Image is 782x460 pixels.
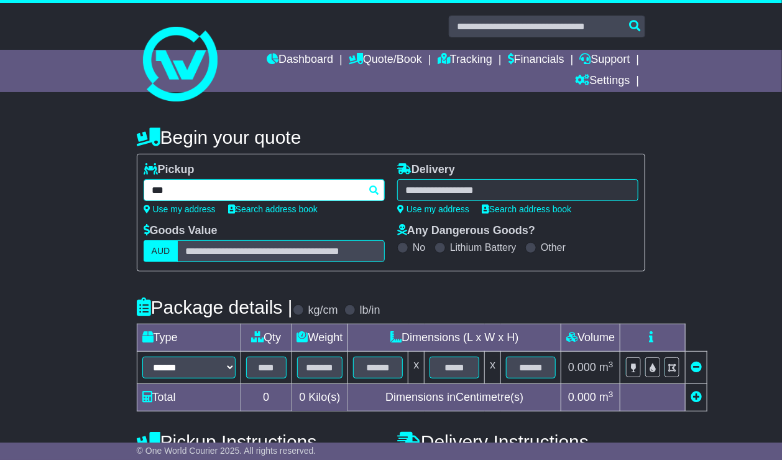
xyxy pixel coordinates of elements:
h4: Begin your quote [137,127,646,148]
h4: Pickup Instructions [137,431,385,452]
td: x [485,352,501,384]
label: Pickup [144,163,195,177]
a: Search address book [482,204,571,214]
a: Remove this item [691,361,702,373]
span: 0.000 [568,391,596,403]
td: x [408,352,425,384]
td: Qty [241,324,292,352]
span: 0.000 [568,361,596,373]
label: No [413,242,425,253]
label: kg/cm [308,304,338,317]
span: m [599,361,614,373]
label: AUD [144,240,178,262]
sup: 3 [609,390,614,399]
a: Dashboard [267,50,333,71]
a: Financials [508,50,564,71]
h4: Package details | [137,297,293,317]
span: © One World Courier 2025. All rights reserved. [137,446,316,456]
a: Quote/Book [349,50,422,71]
label: Delivery [397,163,455,177]
td: Kilo(s) [292,384,348,411]
a: Settings [576,71,630,92]
a: Support [580,50,630,71]
sup: 3 [609,360,614,369]
label: Other [541,242,566,253]
td: Dimensions in Centimetre(s) [348,384,561,411]
td: Weight [292,324,348,352]
typeahead: Please provide city [144,179,385,201]
a: Tracking [438,50,492,71]
label: Any Dangerous Goods? [397,224,535,238]
label: lb/in [360,304,380,317]
a: Use my address [144,204,216,214]
label: Lithium Battery [450,242,517,253]
a: Add new item [691,391,702,403]
h4: Delivery Instructions [397,431,645,452]
label: Goods Value [144,224,218,238]
span: 0 [300,391,306,403]
td: 0 [241,384,292,411]
span: m [599,391,614,403]
a: Search address book [228,204,318,214]
td: Total [137,384,241,411]
td: Type [137,324,241,352]
a: Use my address [397,204,469,214]
td: Volume [561,324,620,352]
td: Dimensions (L x W x H) [348,324,561,352]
